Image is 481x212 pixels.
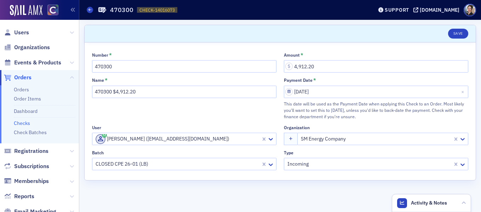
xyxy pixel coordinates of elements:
span: Events & Products [14,59,61,67]
input: MM/DD/YYYY [284,86,468,98]
button: Close [459,86,468,98]
a: Checks [14,120,30,126]
span: Organizations [14,44,50,51]
a: Order Items [14,96,41,102]
div: Batch [92,150,104,155]
span: Activity & Notes [411,199,447,207]
a: Orders [4,74,32,81]
a: Memberships [4,177,49,185]
span: CHECK-14016073 [139,7,175,13]
span: Profile [464,4,476,16]
img: SailAMX [47,5,58,16]
span: Users [14,29,29,36]
div: Organization [284,125,310,130]
button: [DOMAIN_NAME] [413,7,462,12]
a: Dashboard [14,108,38,114]
a: Orders [14,86,29,93]
div: Type [284,150,293,155]
div: Payment Date [284,78,313,83]
a: Subscriptions [4,162,49,170]
div: Amount [284,52,300,58]
div: [DOMAIN_NAME] [420,7,459,13]
span: Reports [14,193,34,200]
div: This date will be used as the Payment Date when applying this Check to an Order. Most likely you'... [284,101,468,120]
div: User [92,125,101,130]
a: Events & Products [4,59,61,67]
span: Subscriptions [14,162,49,170]
div: Number [92,52,108,58]
div: Name [92,78,104,83]
a: Registrations [4,147,48,155]
h1: 470300 [110,6,133,14]
div: Support [385,7,409,13]
a: Check Batches [14,129,47,136]
a: Users [4,29,29,36]
div: [PERSON_NAME] ([EMAIL_ADDRESS][DOMAIN_NAME]) [96,134,259,144]
button: Save [448,29,468,39]
span: Registrations [14,147,48,155]
input: 0.00 [284,60,468,73]
a: Organizations [4,44,50,51]
img: SailAMX [10,5,42,16]
abbr: This field is required [300,52,303,57]
span: Orders [14,74,32,81]
a: Reports [4,193,34,200]
a: View Homepage [42,5,58,17]
abbr: This field is required [109,52,112,57]
span: Memberships [14,177,49,185]
abbr: This field is required [313,78,316,82]
abbr: This field is required [105,78,108,82]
